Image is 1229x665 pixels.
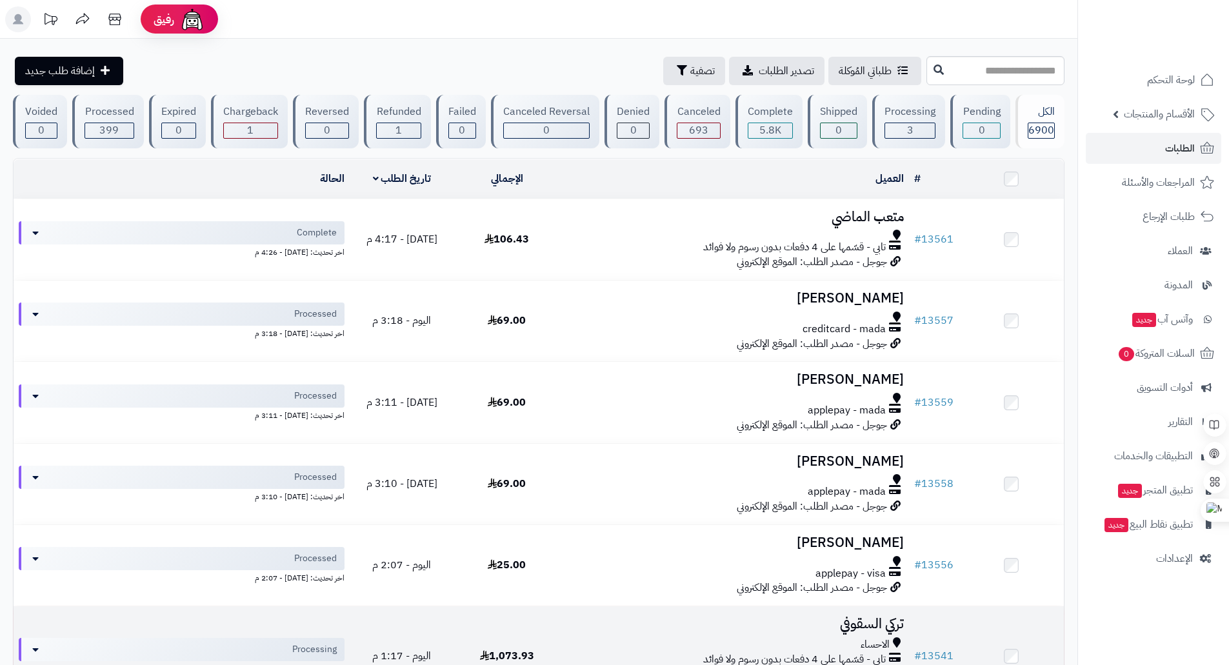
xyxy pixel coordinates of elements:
h3: [PERSON_NAME] [565,372,904,387]
a: Denied 0 [602,95,662,148]
a: تاريخ الطلب [373,171,432,186]
span: 5.8K [759,123,781,138]
div: Pending [963,104,1000,119]
span: Processing [292,643,337,656]
div: اخر تحديث: [DATE] - 3:18 م [19,326,345,339]
a: تصدير الطلبات [729,57,824,85]
span: applepay - mada [808,484,886,499]
button: تصفية [663,57,725,85]
span: 6900 [1028,123,1054,138]
span: جديد [1132,313,1156,327]
a: #13557 [914,313,954,328]
a: المدونة [1086,270,1221,301]
a: Refunded 1 [361,95,433,148]
a: طلبات الإرجاع [1086,201,1221,232]
a: وآتس آبجديد [1086,304,1221,335]
span: # [914,557,921,573]
a: تطبيق المتجرجديد [1086,475,1221,506]
a: #13559 [914,395,954,410]
a: الكل6900 [1013,95,1067,148]
h3: [PERSON_NAME] [565,291,904,306]
span: creditcard - mada [803,322,886,337]
span: التقارير [1168,413,1193,431]
a: Chargeback 1 [208,95,290,148]
div: اخر تحديث: [DATE] - 2:07 م [19,570,345,584]
div: 693 [677,123,719,138]
div: 0 [26,123,57,138]
a: السلات المتروكة0 [1086,338,1221,369]
span: 0 [324,123,330,138]
a: Processing 3 [870,95,948,148]
div: 0 [963,123,999,138]
span: 69.00 [488,395,526,410]
a: Complete 5.8K [733,95,805,148]
span: [DATE] - 4:17 م [366,232,437,247]
span: Processed [294,552,337,565]
span: 0 [630,123,637,138]
a: Expired 0 [146,95,208,148]
div: Processing [884,104,935,119]
span: وآتس آب [1131,310,1193,328]
span: # [914,232,921,247]
span: 0 [835,123,842,138]
a: العملاء [1086,235,1221,266]
div: 0 [821,123,857,138]
span: 399 [99,123,119,138]
div: Refunded [376,104,421,119]
div: الكل [1028,104,1055,119]
span: تصدير الطلبات [759,63,814,79]
div: اخر تحديث: [DATE] - 4:26 م [19,244,345,258]
a: Shipped 0 [805,95,870,148]
h3: [PERSON_NAME] [565,454,904,469]
a: Canceled 693 [662,95,732,148]
div: Processed [85,104,134,119]
span: رفيق [154,12,174,27]
span: جوجل - مصدر الطلب: الموقع الإلكتروني [737,499,887,514]
a: أدوات التسويق [1086,372,1221,403]
img: ai-face.png [179,6,205,32]
span: Processed [294,308,337,321]
span: تطبيق نقاط البيع [1103,515,1193,533]
span: جديد [1104,518,1128,532]
div: 3 [885,123,935,138]
a: #13558 [914,476,954,491]
a: Pending 0 [948,95,1012,148]
div: اخر تحديث: [DATE] - 3:11 م [19,408,345,421]
span: السلات المتروكة [1117,344,1195,362]
a: Processed 399 [70,95,146,148]
span: الطلبات [1165,139,1195,157]
span: تطبيق المتجر [1117,481,1193,499]
span: Processed [294,390,337,402]
span: 0 [979,123,985,138]
div: Canceled Reversal [503,104,590,119]
a: العميل [875,171,904,186]
span: اليوم - 2:07 م [372,557,431,573]
span: المراجعات والأسئلة [1122,174,1195,192]
a: إضافة طلب جديد [15,57,123,85]
a: المراجعات والأسئلة [1086,167,1221,198]
div: 0 [162,123,195,138]
span: العملاء [1168,242,1193,260]
a: الطلبات [1086,133,1221,164]
div: 1 [377,123,420,138]
span: # [914,313,921,328]
a: #13556 [914,557,954,573]
span: جوجل - مصدر الطلب: الموقع الإلكتروني [737,254,887,270]
span: applepay - visa [815,566,886,581]
div: Chargeback [223,104,278,119]
div: Reversed [305,104,349,119]
span: Processed [294,471,337,484]
div: Voided [25,104,57,119]
a: الإجمالي [491,171,523,186]
a: #13541 [914,648,954,664]
div: Shipped [820,104,857,119]
h3: تركي السقوفي [565,617,904,631]
a: التطبيقات والخدمات [1086,441,1221,471]
a: الإعدادات [1086,543,1221,574]
h3: متعب الماضي [565,210,904,224]
span: 0 [543,123,550,138]
div: Failed [448,104,476,119]
a: التقارير [1086,406,1221,437]
div: Denied [617,104,650,119]
div: 0 [504,123,589,138]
